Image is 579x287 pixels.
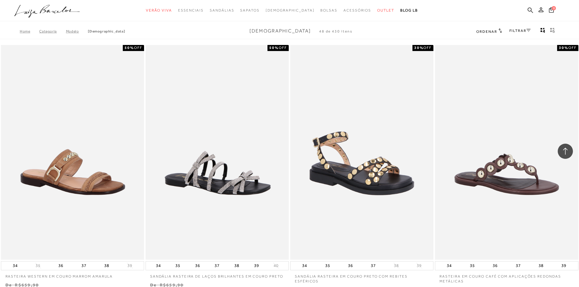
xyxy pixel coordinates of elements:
[146,46,288,259] img: SANDÁLIA RASTEIRA DE LAÇOS BRILHANTES EM COURO PRETO
[240,8,259,12] span: Sapatos
[343,5,371,16] a: categoryNavScreenReaderText
[250,28,311,34] span: [DEMOGRAPHIC_DATA]
[178,5,204,16] a: categoryNavScreenReaderText
[346,261,355,270] button: 36
[320,8,337,12] span: Bolsas
[146,46,288,259] a: SANDÁLIA RASTEIRA DE LAÇOS BRILHANTES EM COURO PRETO SANDÁLIA RASTEIRA DE LAÇOS BRILHANTES EM COU...
[272,263,280,268] button: 40
[125,46,134,50] strong: 50%
[34,263,42,268] button: 35
[80,261,88,270] button: 37
[559,46,568,50] strong: 30%
[39,29,66,33] a: Categoria
[568,46,577,50] span: OFF
[423,46,432,50] span: OFF
[291,46,433,259] img: SANDÁLIA RASTEIRA EM COURO PRETO COM REBITES ESFÉRICOS
[300,261,309,270] button: 34
[415,263,423,268] button: 39
[435,270,578,284] a: RASTEIRA EM COURO CAFÉ COM APLICAÇÕES REDONDAS METÁLICAS
[291,46,433,259] a: SANDÁLIA RASTEIRA EM COURO PRETO COM REBITES ESFÉRICOS SANDÁLIA RASTEIRA EM COURO PRETO COM REBIT...
[414,46,424,50] strong: 30%
[552,6,556,10] span: 0
[210,5,234,16] a: categoryNavScreenReaderText
[369,261,377,270] button: 37
[233,261,241,270] button: 38
[436,46,577,259] a: RASTEIRA EM COURO CAFÉ COM APLICAÇÕES REDONDAS METÁLICAS RASTEIRA EM COURO CAFÉ COM APLICAÇÕES RE...
[66,29,88,33] a: Modelo
[126,263,134,268] button: 39
[146,8,172,12] span: Verão Viva
[514,261,522,270] button: 37
[88,29,125,33] a: [DEMOGRAPHIC_DATA]
[468,261,477,270] button: 35
[193,261,202,270] button: 36
[547,7,556,15] button: 0
[445,261,453,270] button: 34
[323,261,332,270] button: 35
[377,5,394,16] a: categoryNavScreenReaderText
[146,270,289,279] a: SANDÁLIA RASTEIRA DE LAÇOS BRILHANTES EM COURO PRETO
[392,263,401,268] button: 38
[240,5,259,16] a: categoryNavScreenReaderText
[509,29,531,33] a: FILTRAR
[377,8,394,12] span: Outlet
[491,261,499,270] button: 36
[174,261,182,270] button: 35
[154,261,163,270] button: 34
[1,270,144,279] a: RASTEIRA WESTERN EM COURO MARROM AMARULA
[210,8,234,12] span: Sandálias
[343,8,371,12] span: Acessórios
[266,8,315,12] span: [DEMOGRAPHIC_DATA]
[2,46,143,259] img: RASTEIRA WESTERN EM COURO MARROM AMARULA
[476,29,497,34] span: Ordenar
[57,261,65,270] button: 36
[537,261,545,270] button: 38
[20,29,39,33] a: Home
[548,27,557,35] button: gridText6Desc
[539,27,547,35] button: Mostrar 4 produtos por linha
[11,261,19,270] button: 34
[266,5,315,16] a: noSubCategoriesText
[213,261,221,270] button: 37
[436,46,577,259] img: RASTEIRA EM COURO CAFÉ COM APLICAÇÕES REDONDAS METÁLICAS
[320,5,337,16] a: categoryNavScreenReaderText
[279,46,287,50] span: OFF
[290,270,433,284] a: SANDÁLIA RASTEIRA EM COURO PRETO COM REBITES ESFÉRICOS
[269,46,279,50] strong: 50%
[319,29,353,33] span: 48 de 430 itens
[560,261,568,270] button: 39
[134,46,142,50] span: OFF
[400,5,418,16] a: BLOG LB
[178,8,204,12] span: Essenciais
[252,261,261,270] button: 39
[2,46,143,259] a: RASTEIRA WESTERN EM COURO MARROM AMARULA RASTEIRA WESTERN EM COURO MARROM AMARULA
[102,261,111,270] button: 38
[400,8,418,12] span: BLOG LB
[146,5,172,16] a: categoryNavScreenReaderText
